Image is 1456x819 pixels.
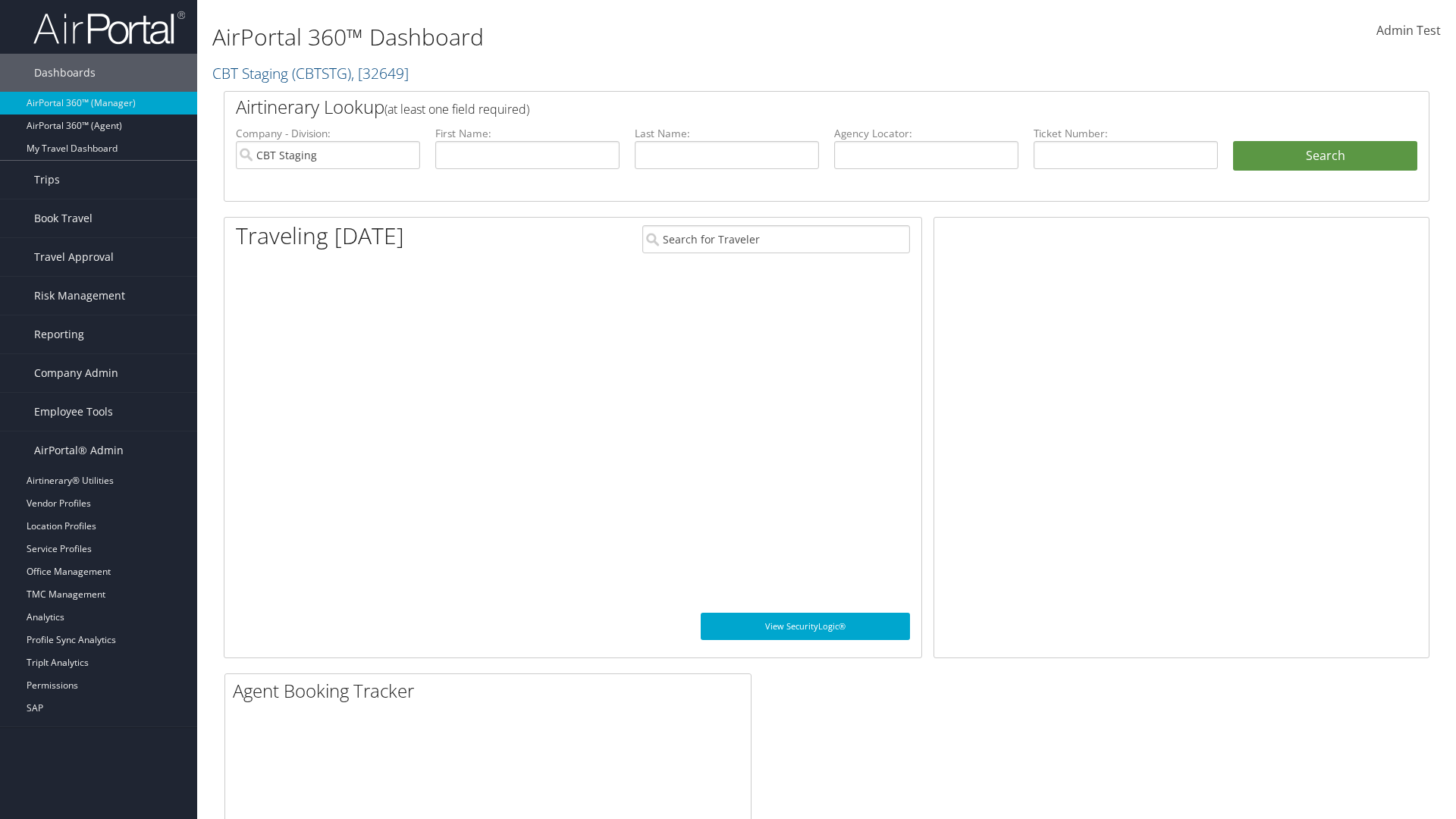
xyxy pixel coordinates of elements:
span: Book Travel [34,199,93,237]
h1: Traveling [DATE] [236,220,404,252]
a: CBT Staging [212,63,409,83]
button: Search [1233,141,1417,171]
span: Travel Approval [34,238,114,276]
img: airportal-logo.png [33,10,185,45]
span: (at least one field required) [384,101,529,118]
span: Admin Test [1376,22,1441,39]
span: Risk Management [34,277,125,315]
span: Reporting [34,315,84,353]
span: , [ 32649 ] [351,63,409,83]
a: Admin Test [1376,8,1441,55]
span: Dashboards [34,54,96,92]
h2: Airtinerary Lookup [236,94,1317,120]
label: Ticket Number: [1034,126,1218,141]
span: Company Admin [34,354,118,392]
label: Agency Locator: [834,126,1018,141]
a: View SecurityLogic® [701,613,910,640]
span: Employee Tools [34,393,113,431]
label: Last Name: [635,126,819,141]
label: Company - Division: [236,126,420,141]
span: AirPortal® Admin [34,431,124,469]
span: Trips [34,161,60,199]
input: Search for Traveler [642,225,910,253]
span: ( CBTSTG ) [292,63,351,83]
h1: AirPortal 360™ Dashboard [212,21,1031,53]
h2: Agent Booking Tracker [233,678,751,704]
label: First Name: [435,126,620,141]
